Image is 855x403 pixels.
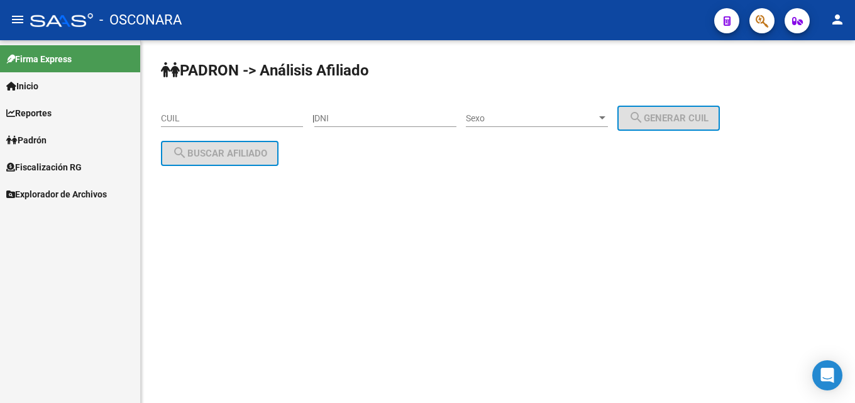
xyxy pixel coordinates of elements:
[161,62,369,79] strong: PADRON -> Análisis Afiliado
[6,52,72,66] span: Firma Express
[6,187,107,201] span: Explorador de Archivos
[617,106,720,131] button: Generar CUIL
[6,79,38,93] span: Inicio
[10,12,25,27] mat-icon: menu
[312,113,729,123] div: |
[812,360,842,390] div: Open Intercom Messenger
[629,113,709,124] span: Generar CUIL
[161,141,279,166] button: Buscar afiliado
[172,148,267,159] span: Buscar afiliado
[6,106,52,120] span: Reportes
[830,12,845,27] mat-icon: person
[6,160,82,174] span: Fiscalización RG
[466,113,597,124] span: Sexo
[6,133,47,147] span: Padrón
[629,110,644,125] mat-icon: search
[99,6,182,34] span: - OSCONARA
[172,145,187,160] mat-icon: search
